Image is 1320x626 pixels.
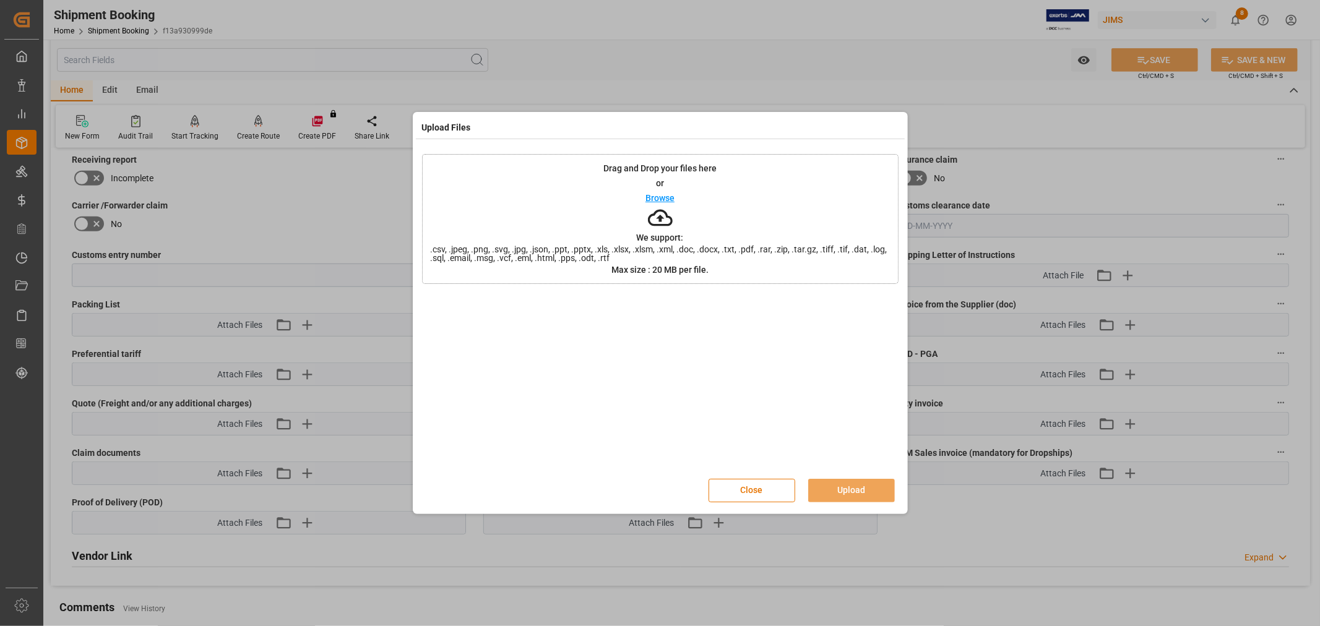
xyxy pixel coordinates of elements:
[637,233,684,242] p: We support:
[611,265,709,274] p: Max size : 20 MB per file.
[709,479,795,502] button: Close
[808,479,895,502] button: Upload
[423,245,898,262] span: .csv, .jpeg, .png, .svg, .jpg, .json, .ppt, .pptx, .xls, .xlsx, .xlsm, .xml, .doc, .docx, .txt, ....
[422,154,899,284] div: Drag and Drop your files hereorBrowseWe support:.csv, .jpeg, .png, .svg, .jpg, .json, .ppt, .pptx...
[422,121,471,134] h4: Upload Files
[656,179,664,187] p: or
[603,164,717,173] p: Drag and Drop your files here
[645,194,675,202] p: Browse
